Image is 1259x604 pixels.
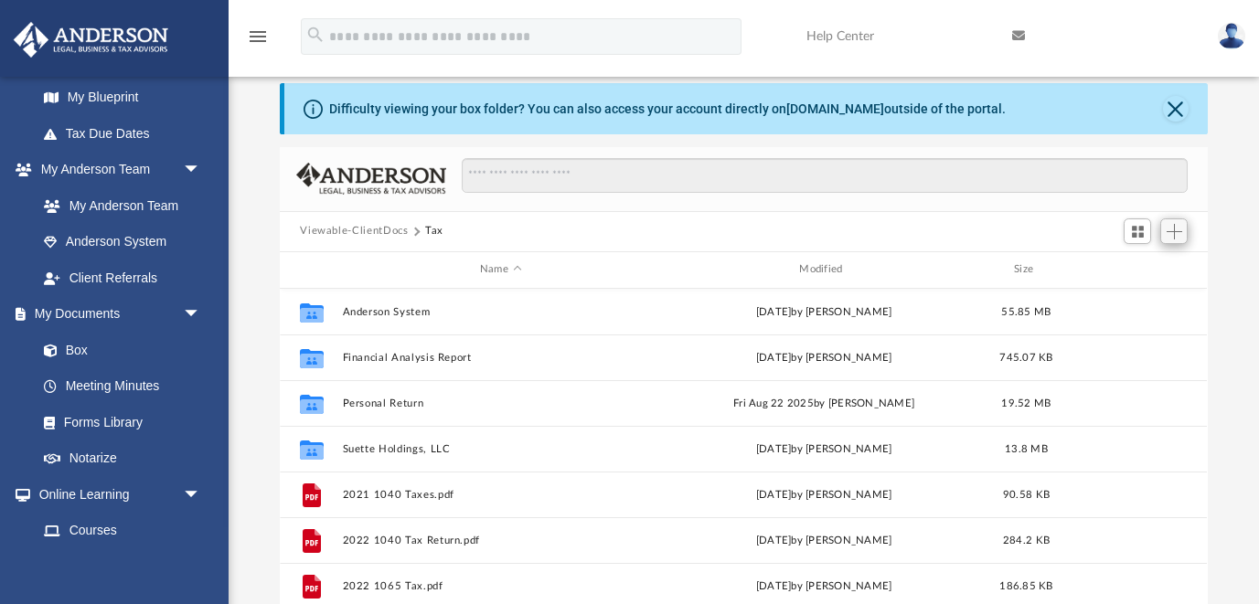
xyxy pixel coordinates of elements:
button: Anderson System [343,306,658,318]
span: arrow_drop_down [183,296,219,334]
a: menu [247,35,269,48]
span: 90.58 KB [1003,489,1050,499]
div: [DATE] by [PERSON_NAME] [667,532,982,548]
div: id [288,261,334,278]
button: Close [1163,96,1189,122]
button: Switch to Grid View [1124,218,1151,244]
div: Difficulty viewing your box folder? You can also access your account directly on outside of the p... [329,100,1006,119]
span: 284.2 KB [1003,535,1050,545]
span: 186.85 KB [1000,580,1053,590]
span: 745.07 KB [1000,352,1053,362]
a: [DOMAIN_NAME] [786,101,884,116]
button: 2021 1040 Taxes.pdf [343,489,658,501]
span: 55.85 MB [1002,306,1051,316]
button: 2022 1040 Tax Return.pdf [343,535,658,546]
input: Search files and folders [462,158,1188,193]
div: [DATE] by [PERSON_NAME] [667,578,982,594]
div: Name [342,261,658,278]
a: Meeting Minutes [26,368,219,405]
a: My Documentsarrow_drop_down [13,296,219,333]
i: search [305,25,325,45]
button: Viewable-ClientDocs [300,223,408,239]
a: Notarize [26,440,219,477]
a: Tax Due Dates [26,115,229,152]
button: Personal Return [343,397,658,409]
div: Modified [666,261,982,278]
div: id [1072,261,1200,278]
a: Client Referrals [26,260,219,296]
div: [DATE] by [PERSON_NAME] [667,303,982,320]
div: [DATE] by [PERSON_NAME] [667,349,982,366]
a: Courses [26,513,219,549]
img: Anderson Advisors Platinum Portal [8,22,174,58]
a: Anderson System [26,224,219,260]
div: [DATE] by [PERSON_NAME] [667,486,982,503]
button: Financial Analysis Report [343,352,658,364]
span: arrow_drop_down [183,152,219,189]
div: Size [990,261,1063,278]
img: User Pic [1218,23,1245,49]
div: [DATE] by [PERSON_NAME] [667,440,982,457]
a: My Anderson Team [26,187,210,224]
a: Forms Library [26,404,210,440]
i: menu [247,26,269,48]
span: 13.8 MB [1005,443,1048,453]
a: Online Learningarrow_drop_down [13,476,219,513]
span: 19.52 MB [1002,397,1051,408]
button: Suette Holdings, LLC [343,443,658,455]
button: Add [1160,218,1188,244]
span: arrow_drop_down [183,476,219,514]
div: Fri Aug 22 2025 by [PERSON_NAME] [667,395,982,411]
button: Tax [425,223,443,239]
a: My Anderson Teamarrow_drop_down [13,152,219,188]
a: Box [26,332,210,368]
a: My Blueprint [26,79,219,116]
button: 2022 1065 Tax.pdf [343,580,658,592]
